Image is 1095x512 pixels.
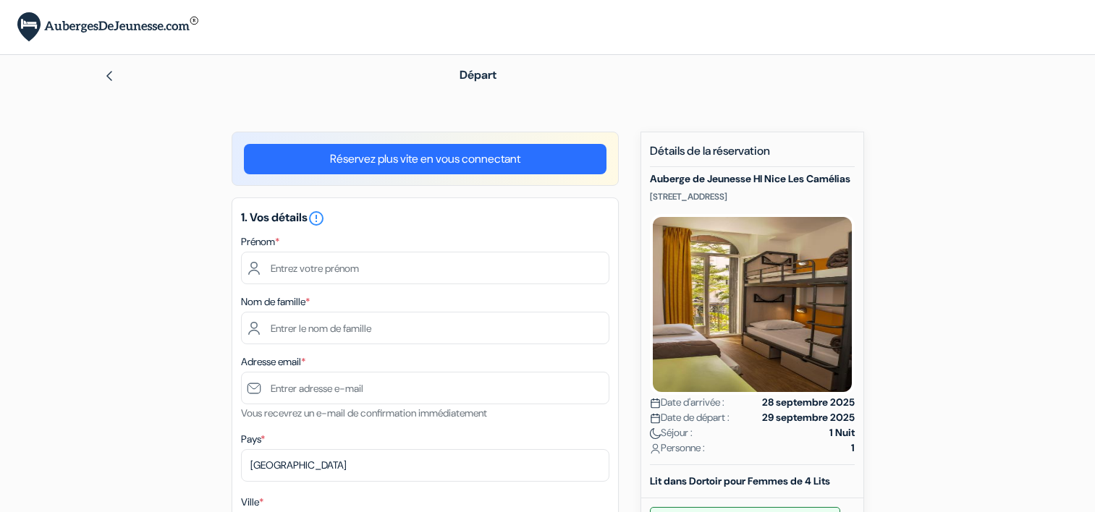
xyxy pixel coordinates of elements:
[650,428,661,439] img: moon.svg
[241,372,609,404] input: Entrer adresse e-mail
[650,443,661,454] img: user_icon.svg
[650,474,830,487] b: Lit dans Dortoir pour Femmes de 4 Lits
[650,413,661,424] img: calendar.svg
[308,210,325,225] a: error_outline
[650,144,855,167] h5: Détails de la réservation
[241,432,265,447] label: Pays
[241,495,263,510] label: Ville
[650,398,661,409] img: calendar.svg
[650,425,693,440] span: Séjour :
[241,312,609,344] input: Entrer le nom de famille
[650,191,855,202] p: [STREET_ADDRESS]
[241,294,310,310] label: Nom de famille
[241,252,609,284] input: Entrez votre prénom
[17,12,198,42] img: AubergesDeJeunesse.com
[762,410,855,425] strong: 29 septembre 2025
[241,354,305,370] label: Adresse email
[460,67,496,82] span: Départ
[650,410,730,425] span: Date de départ :
[650,395,724,410] span: Date d'arrivée :
[241,210,609,227] h5: 1. Vos détails
[308,210,325,227] i: error_outline
[244,144,606,174] a: Réservez plus vite en vous connectant
[650,440,705,456] span: Personne :
[829,425,855,440] strong: 1 Nuit
[103,70,115,82] img: left_arrow.svg
[650,173,855,185] h5: Auberge de Jeunesse HI Nice Les Camélias
[851,440,855,456] strong: 1
[241,234,279,249] label: Prénom
[762,395,855,410] strong: 28 septembre 2025
[241,406,487,419] small: Vous recevrez un e-mail de confirmation immédiatement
